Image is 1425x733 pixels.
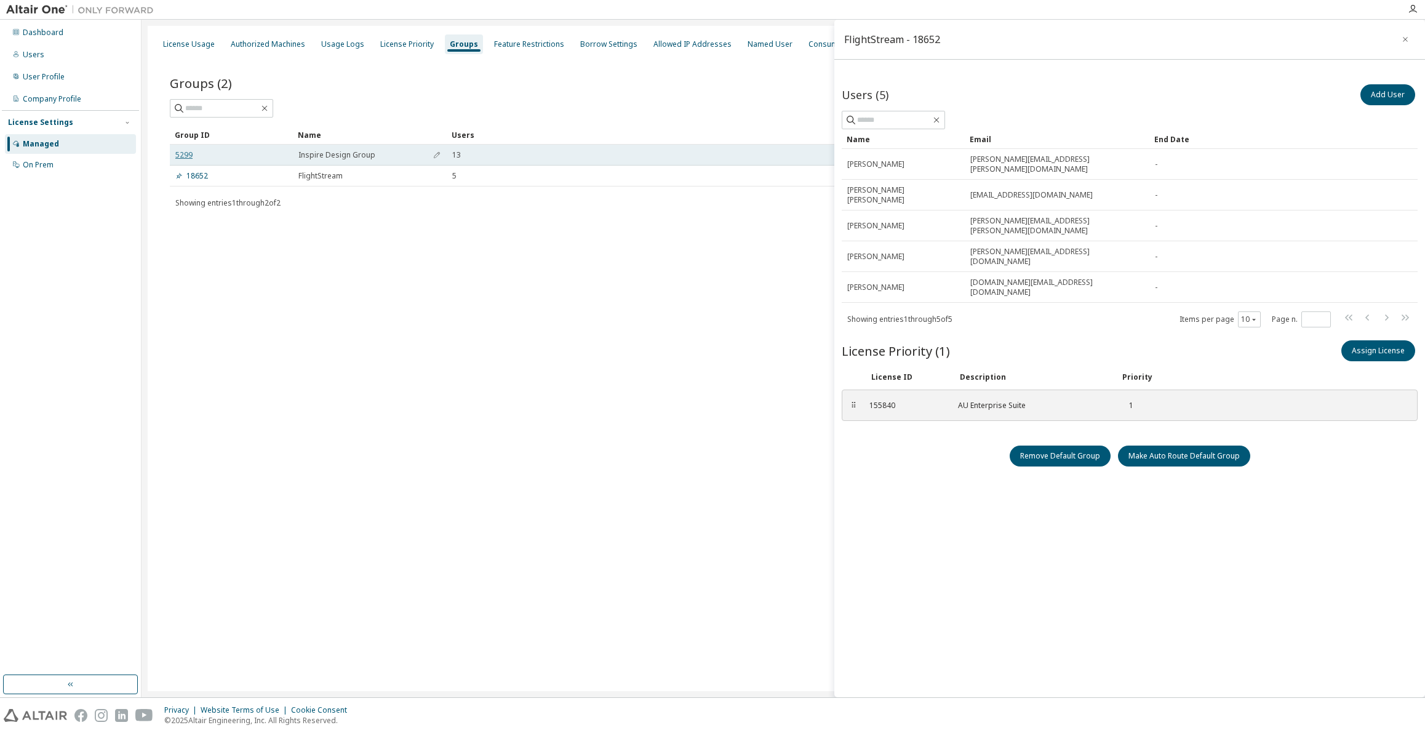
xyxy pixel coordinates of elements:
[970,247,1144,266] span: [PERSON_NAME][EMAIL_ADDRESS][DOMAIN_NAME]
[1155,159,1157,169] span: -
[1120,401,1133,411] div: 1
[808,39,858,49] div: Consumables
[164,715,354,726] p: © 2025 Altair Engineering, Inc. All Rights Reserved.
[1272,311,1331,327] span: Page n.
[164,705,201,715] div: Privacy
[95,709,108,722] img: instagram.svg
[163,39,215,49] div: License Usage
[450,39,478,49] div: Groups
[321,39,364,49] div: Usage Logs
[653,39,732,49] div: Allowed IP Addresses
[115,709,128,722] img: linkedin.svg
[231,39,305,49] div: Authorized Machines
[869,401,943,411] div: 155840
[8,118,73,127] div: License Settings
[958,401,1106,411] div: AU Enterprise Suite
[201,705,291,715] div: Website Terms of Use
[1118,446,1250,467] button: Make Auto Route Default Group
[175,125,288,145] div: Group ID
[847,282,904,292] span: [PERSON_NAME]
[970,129,1144,149] div: Email
[847,129,960,149] div: Name
[1010,446,1111,467] button: Remove Default Group
[1341,340,1415,361] button: Assign License
[1154,129,1383,149] div: End Date
[847,185,959,205] span: [PERSON_NAME] [PERSON_NAME]
[175,198,281,208] span: Showing entries 1 through 2 of 2
[291,705,354,715] div: Cookie Consent
[1155,252,1157,262] span: -
[23,94,81,104] div: Company Profile
[175,150,193,160] a: 5299
[170,74,232,92] span: Groups (2)
[494,39,564,49] div: Feature Restrictions
[380,39,434,49] div: License Priority
[175,171,208,181] a: 18652
[847,314,952,324] span: Showing entries 1 through 5 of 5
[298,125,442,145] div: Name
[580,39,637,49] div: Borrow Settings
[850,401,857,411] div: ⠿
[23,72,65,82] div: User Profile
[298,171,343,181] span: FlightStream
[847,252,904,262] span: [PERSON_NAME]
[1241,314,1258,324] button: 10
[748,39,792,49] div: Named User
[23,139,59,149] div: Managed
[842,87,888,102] span: Users (5)
[298,150,375,160] span: Inspire Design Group
[842,342,950,359] span: License Priority (1)
[1180,311,1261,327] span: Items per page
[1122,372,1152,382] div: Priority
[452,125,1362,145] div: Users
[4,709,67,722] img: altair_logo.svg
[970,154,1144,174] span: [PERSON_NAME][EMAIL_ADDRESS][PERSON_NAME][DOMAIN_NAME]
[847,159,904,169] span: [PERSON_NAME]
[960,372,1108,382] div: Description
[1155,221,1157,231] span: -
[452,171,457,181] span: 5
[452,150,461,160] span: 13
[1360,84,1415,105] button: Add User
[871,372,945,382] div: License ID
[1155,190,1157,200] span: -
[1155,282,1157,292] span: -
[23,50,44,60] div: Users
[970,278,1144,297] span: [DOMAIN_NAME][EMAIL_ADDRESS][DOMAIN_NAME]
[844,34,940,44] div: FlightStream - 18652
[74,709,87,722] img: facebook.svg
[135,709,153,722] img: youtube.svg
[23,160,54,170] div: On Prem
[970,190,1093,200] span: [EMAIL_ADDRESS][DOMAIN_NAME]
[970,216,1144,236] span: [PERSON_NAME][EMAIL_ADDRESS][PERSON_NAME][DOMAIN_NAME]
[6,4,160,16] img: Altair One
[23,28,63,38] div: Dashboard
[847,221,904,231] span: [PERSON_NAME]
